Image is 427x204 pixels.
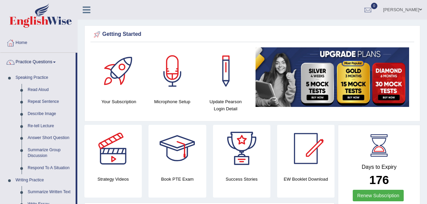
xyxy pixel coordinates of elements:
[25,162,76,174] a: Respond To A Situation
[353,190,404,201] a: Renew Subscription
[25,132,76,144] a: Answer Short Question
[213,176,270,183] h4: Success Stories
[84,176,142,183] h4: Strategy Videos
[92,29,412,40] div: Getting Started
[0,53,76,70] a: Practice Questions
[96,98,142,105] h4: Your Subscription
[277,176,335,183] h4: EW Booklet Download
[12,174,76,186] a: Writing Practice
[25,84,76,96] a: Read Aloud
[25,96,76,108] a: Repeat Sentence
[12,72,76,84] a: Speaking Practice
[256,47,409,107] img: small5.jpg
[25,120,76,132] a: Re-tell Lecture
[369,173,389,186] b: 176
[346,164,412,170] h4: Days to Expiry
[371,3,378,9] span: 0
[25,186,76,198] a: Summarize Written Text
[25,144,76,162] a: Summarize Group Discussion
[0,33,77,50] a: Home
[149,98,195,105] h4: Microphone Setup
[149,176,206,183] h4: Book PTE Exam
[202,98,249,112] h4: Update Pearson Login Detail
[25,108,76,120] a: Describe Image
